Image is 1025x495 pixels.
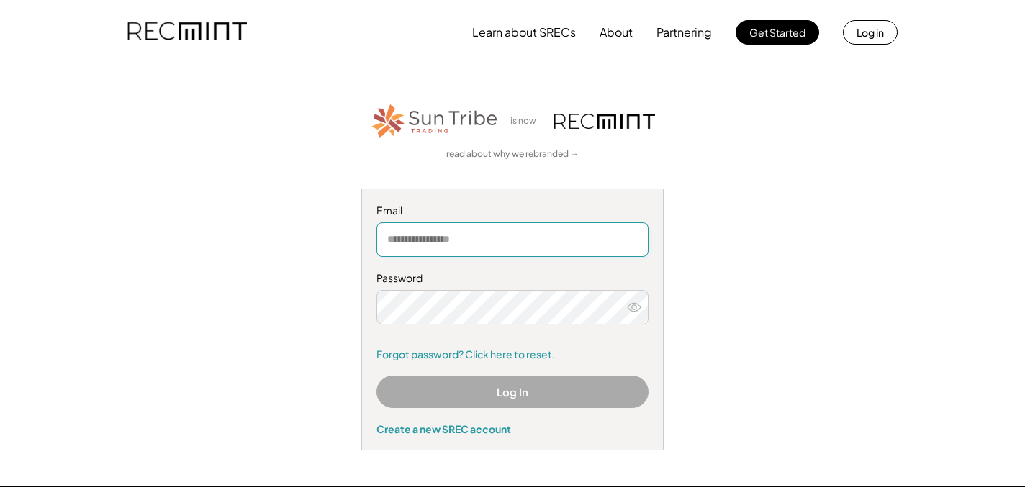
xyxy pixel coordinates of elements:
div: Create a new SREC account [376,422,649,435]
div: Email [376,204,649,218]
button: Log in [843,20,898,45]
a: Forgot password? Click here to reset. [376,348,649,362]
div: Password [376,271,649,286]
button: Partnering [656,18,712,47]
a: read about why we rebranded → [446,148,579,160]
button: Log In [376,376,649,408]
button: About [600,18,633,47]
button: Learn about SRECs [472,18,576,47]
img: recmint-logotype%403x.png [127,8,247,57]
button: Get Started [736,20,819,45]
div: is now [507,115,547,127]
img: STT_Horizontal_Logo%2B-%2BColor.png [370,101,500,141]
img: recmint-logotype%403x.png [554,114,655,129]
